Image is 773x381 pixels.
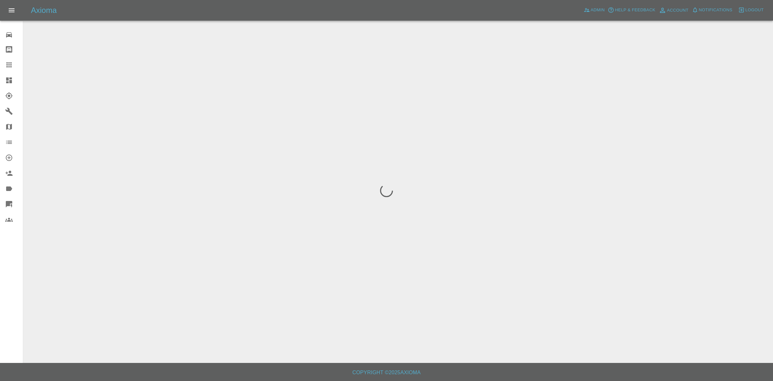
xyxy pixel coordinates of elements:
[737,5,765,15] button: Logout
[657,5,690,15] a: Account
[31,5,57,15] h5: Axioma
[699,6,732,14] span: Notifications
[582,5,606,15] a: Admin
[690,5,734,15] button: Notifications
[667,7,689,14] span: Account
[5,368,768,377] h6: Copyright © 2025 Axioma
[4,3,19,18] button: Open drawer
[615,6,655,14] span: Help & Feedback
[591,6,605,14] span: Admin
[606,5,657,15] button: Help & Feedback
[745,6,764,14] span: Logout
